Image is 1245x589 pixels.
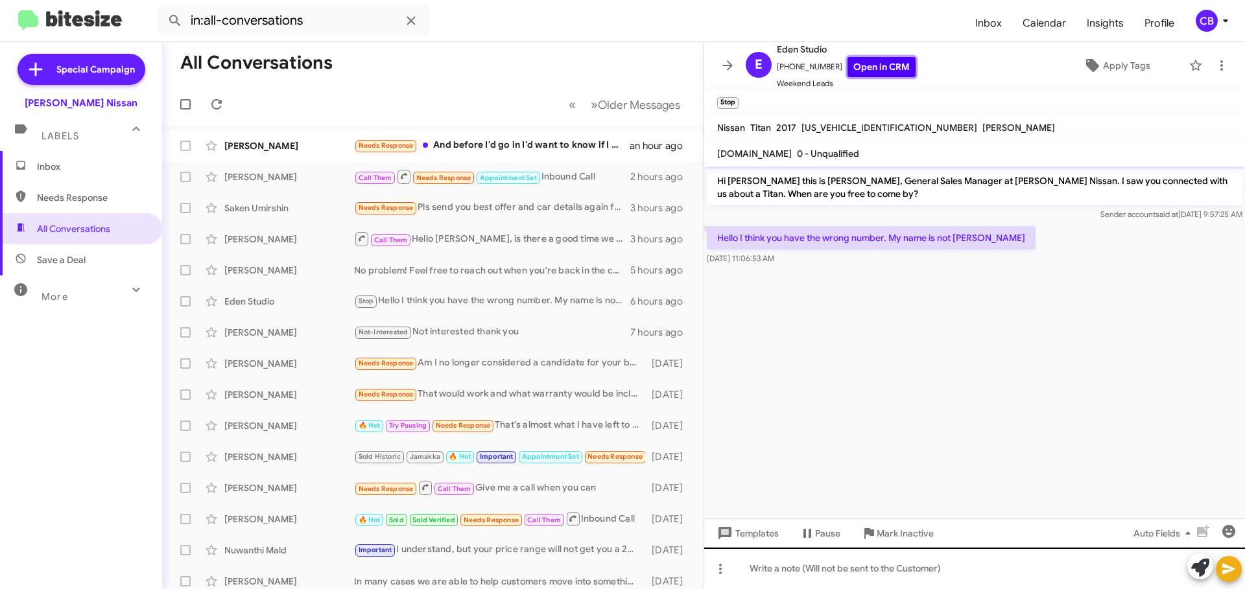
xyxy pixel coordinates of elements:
[416,174,471,182] span: Needs Response
[527,516,561,524] span: Call Them
[37,191,147,204] span: Needs Response
[598,98,680,112] span: Older Messages
[359,359,414,367] span: Needs Response
[180,52,333,73] h1: All Conversations
[354,325,630,340] div: Not interested thank you
[449,452,471,461] span: 🔥 Hot
[224,388,354,401] div: [PERSON_NAME]
[645,388,693,401] div: [DATE]
[1134,5,1185,42] a: Profile
[224,419,354,432] div: [PERSON_NAME]
[480,174,537,182] span: Appointment Set
[755,54,763,75] span: E
[583,91,688,118] button: Next
[630,233,693,246] div: 3 hours ago
[645,481,693,494] div: [DATE]
[717,122,745,133] span: Nissan
[1050,54,1183,77] button: Apply Tags
[41,130,79,142] span: Labels
[707,169,1242,205] p: Hi [PERSON_NAME] this is [PERSON_NAME], General Sales Manager at [PERSON_NAME] Nissan. I saw you ...
[37,160,147,173] span: Inbox
[776,122,796,133] span: 2017
[630,139,693,152] div: an hour ago
[645,575,693,588] div: [DATE]
[359,485,414,493] span: Needs Response
[157,5,429,36] input: Search
[224,295,354,308] div: Eden Studio
[645,419,693,432] div: [DATE]
[645,544,693,557] div: [DATE]
[56,63,135,76] span: Special Campaign
[354,294,630,308] div: Hello I think you have the wrong number. My name is not [PERSON_NAME]
[630,295,693,308] div: 6 hours ago
[410,452,440,461] span: Jamakka
[224,357,354,370] div: [PERSON_NAME]
[37,222,110,235] span: All Conversations
[982,122,1055,133] span: [PERSON_NAME]
[359,421,381,430] span: 🔥 Hot
[354,418,645,433] div: That's almost what I have left to payoff my car, not a good deal !
[359,390,414,398] span: Needs Response
[630,170,693,183] div: 2 hours ago
[587,452,643,461] span: Needs Response
[224,170,354,183] div: [PERSON_NAME]
[359,203,414,212] span: Needs Response
[715,522,779,545] span: Templates
[1076,5,1134,42] a: Insights
[412,516,455,524] span: Sold Verified
[25,97,137,110] div: [PERSON_NAME] Nissan
[354,387,645,402] div: That would work and what warranty would be included?
[480,452,514,461] span: Important
[224,544,354,557] div: Nuwanthi Mald
[224,481,354,494] div: [PERSON_NAME]
[750,122,771,133] span: Titan
[777,57,916,77] span: [PHONE_NUMBER]
[224,575,354,588] div: [PERSON_NAME]
[815,522,840,545] span: Pause
[354,168,630,185] div: Inbound Call
[569,97,576,113] span: «
[1012,5,1076,42] a: Calendar
[965,5,1012,42] a: Inbox
[18,54,145,85] a: Special Campaign
[777,77,916,90] span: Weekend Leads
[797,148,859,159] span: 0 - Unqualified
[848,57,916,77] a: Open in CRM
[224,139,354,152] div: [PERSON_NAME]
[877,522,934,545] span: Mark Inactive
[224,450,354,463] div: [PERSON_NAME]
[354,479,645,496] div: Give me a call when you can
[561,91,584,118] button: Previous
[630,264,693,277] div: 5 hours ago
[359,141,414,150] span: Needs Response
[1123,522,1206,545] button: Auto Fields
[591,97,598,113] span: »
[224,326,354,339] div: [PERSON_NAME]
[789,522,851,545] button: Pause
[1185,10,1231,32] button: CB
[359,174,392,182] span: Call Them
[354,231,630,247] div: Hello [PERSON_NAME], is there a good time we can reach you [DATE] to see how we can help you trad...
[777,41,916,57] span: Eden Studio
[374,236,408,244] span: Call Them
[354,356,645,371] div: Am I no longer considered a candidate for your business?
[522,452,579,461] span: Appointment Set
[37,253,86,266] span: Save a Deal
[801,122,977,133] span: [US_VEHICLE_IDENTIFICATION_NUMBER]
[717,97,739,109] small: Stop
[359,516,381,524] span: 🔥 Hot
[359,297,374,305] span: Stop
[41,291,68,303] span: More
[1103,54,1150,77] span: Apply Tags
[354,511,645,527] div: Inbound Call
[224,513,354,525] div: [PERSON_NAME]
[717,148,792,159] span: [DOMAIN_NAME]
[354,264,630,277] div: No problem! Feel free to reach out when you're back in the country. Looking forward to helping yo...
[354,200,630,215] div: Pls send you best offer and car details again for me to make decision between 5-6 options
[224,264,354,277] div: [PERSON_NAME]
[354,575,645,588] div: In many cases we are able to help customers move into something newer with the same or even a low...
[851,522,944,545] button: Mark Inactive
